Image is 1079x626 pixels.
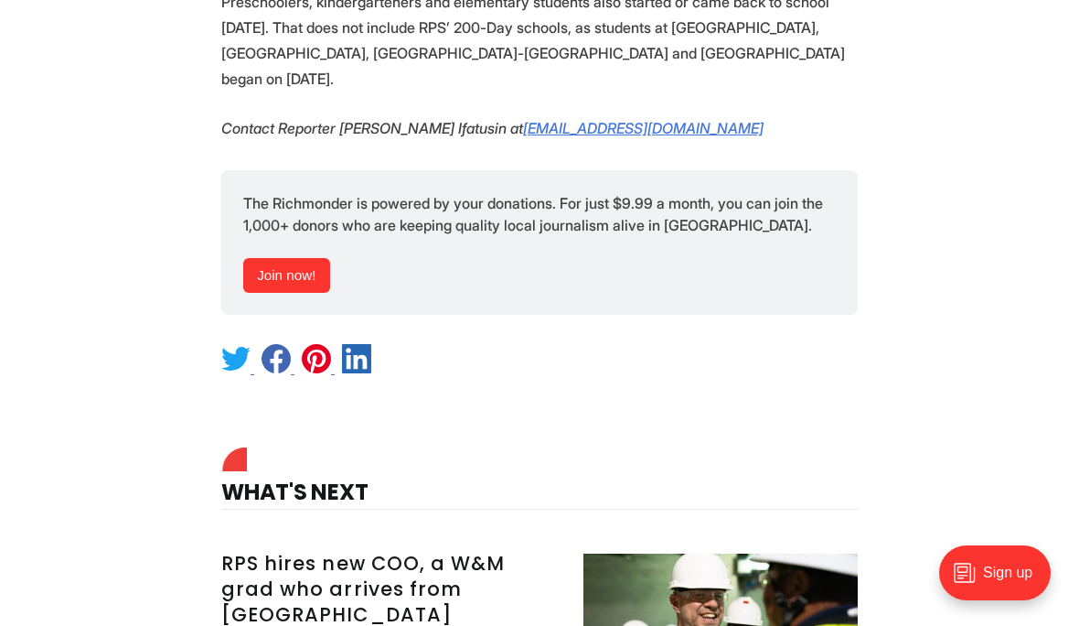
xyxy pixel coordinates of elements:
[221,119,523,137] em: Contact Reporter [PERSON_NAME] Ifatusin at
[221,452,858,510] h4: What's Next
[243,194,827,234] span: The Richmonder is powered by your donations. For just $9.99 a month, you can join the 1,000+ dono...
[924,536,1079,626] iframe: portal-trigger
[523,119,764,137] a: [EMAIL_ADDRESS][DOMAIN_NAME]
[243,258,330,293] a: Join now!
